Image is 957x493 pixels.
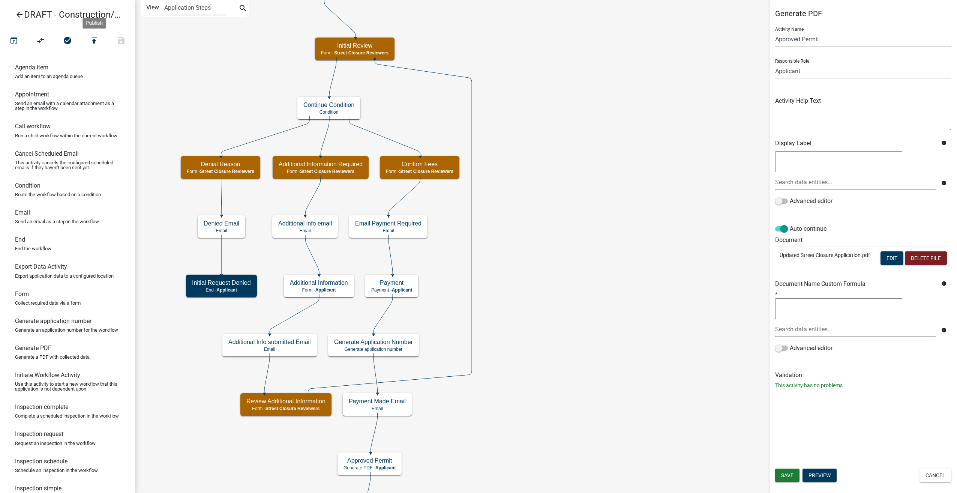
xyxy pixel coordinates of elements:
[802,469,837,482] button: Preview
[905,251,947,265] button: Delete File
[15,263,67,270] h6: Export Data Activity
[349,398,406,405] h5: Payment Made Email
[15,371,80,379] h6: Initiate Workflow Activity
[775,382,951,389] p: This activity has no problems
[15,101,120,111] p: Send an email with a calendar attachment as a step in the workflow
[15,160,120,170] p: This activity cancels the configured scheduled emails if they haven't been sent yet.
[246,406,325,411] p: Form -
[399,169,453,174] span: Street Closure Reviewers
[228,347,311,352] p: Email
[290,287,348,293] p: Form -
[321,50,388,56] p: Form -
[63,36,72,47] i: check_circle
[334,50,388,56] span: Street Closure Reviewers
[15,403,68,410] h6: Inspection complete
[117,36,126,47] i: save
[15,328,118,332] p: Generate an application number for the workflow
[6,6,123,23] a: DRAFT - Construction/Utility Street Closing Application
[54,33,81,49] button: No problems
[246,398,325,405] h5: Review Additional Information
[237,3,249,15] button: search
[15,74,83,79] p: Add an item to an agenda queue
[371,287,412,293] p: Payment -
[775,280,936,287] h6: Document Name Custom Formula
[200,169,254,174] span: Street Closure Reviewers
[15,219,99,224] p: Send an email as a step in the workflow
[15,91,49,98] h6: Appointment
[0,33,27,49] button: Test Workflow
[775,174,936,190] input: Search data entities...
[15,236,25,243] h6: End
[355,228,421,233] p: Email
[187,161,254,168] h5: Denial Reason
[334,338,413,346] h5: Generate Application Number
[15,150,79,157] h6: Cancel Scheduled Email
[919,469,951,482] button: Cancel
[343,457,396,464] h5: Approved Permit
[15,430,63,437] h6: Inspection request
[278,228,332,233] p: Email
[15,382,120,391] p: Use this activity to start a new workflow that this application is not dependent upon.
[375,465,396,470] span: Applicant
[880,251,903,265] button: Edit
[15,209,30,216] h6: Email
[343,465,396,470] p: Generate PDF -
[300,169,354,174] span: Street Closure Reviewers
[334,347,413,352] p: Generate application number
[15,441,96,446] p: Request an inspection in the workflow
[775,197,832,206] label: Advanced editor
[941,140,946,146] i: info
[780,251,871,259] p: Updated Street Closure Application.pdf
[81,33,108,49] button: Publish
[303,101,354,108] h5: Continue Condition
[349,406,406,411] p: Email
[265,406,320,411] span: Street Closure Reviewers
[386,169,453,174] p: Form -
[321,42,388,49] h5: Initial Review
[9,36,18,47] i: open_in_browser
[36,36,45,47] i: compare_arrows
[278,220,332,227] h5: Additional info email
[279,161,363,168] h5: Additional Information Required
[290,279,348,286] h5: Additional Information
[82,18,106,29] div: Publish
[15,192,101,197] p: Route the workflow based on a condition
[315,287,336,293] span: Applicant
[15,301,81,305] p: Collect required data via a form
[204,228,239,233] p: Email
[15,355,90,359] p: Generate a PDF with collected data
[15,458,67,465] h6: Inspection schedule
[15,133,117,138] p: Run a child workflow within the current workflow
[781,472,793,478] span: Save
[371,279,412,286] h5: Payment
[15,182,40,189] h6: Condition
[15,246,51,251] p: End the workflow
[15,290,29,298] h6: Form
[775,344,832,353] label: Advanced editor
[90,36,99,47] i: publish
[303,110,354,115] p: Condition
[27,33,54,49] button: Auto Layout
[355,220,421,227] h5: Email Payment Required
[775,469,799,482] button: Save
[15,274,114,278] p: Export application data to a configured location
[204,220,239,227] h5: Denied Email
[187,169,254,174] p: Form -
[192,279,251,286] h5: Initial Request Denied
[775,140,936,147] h6: Display Label
[775,9,951,18] h5: Generate PDF
[941,328,946,333] i: info
[386,161,453,168] h5: Confirm Fees
[15,344,51,352] h6: Generate PDF
[15,64,48,71] h6: Agenda item
[279,169,363,174] p: Form -
[15,485,61,492] h6: Inspection simple
[775,236,951,243] h6: Document
[216,287,237,293] span: Applicant
[15,123,51,130] h6: Call workflow
[238,4,247,14] i: search
[941,281,946,286] i: info
[15,10,24,21] i: arrow_back
[941,180,946,186] i: info
[775,371,951,379] h6: Validation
